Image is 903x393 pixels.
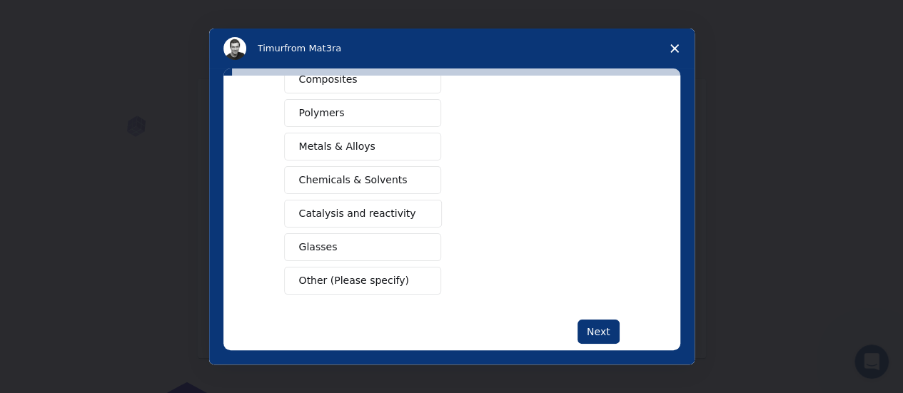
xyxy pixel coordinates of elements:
[284,267,441,295] button: Other (Please specify)
[284,99,441,127] button: Polymers
[284,166,441,194] button: Chemicals & Solvents
[299,72,358,87] span: Composites
[299,106,345,121] span: Polymers
[284,43,341,53] span: from Mat3ra
[284,200,443,228] button: Catalysis and reactivity
[299,173,408,188] span: Chemicals & Solvents
[284,66,441,93] button: Composites
[284,133,441,160] button: Metals & Alloys
[299,139,375,154] span: Metals & Alloys
[29,10,80,23] span: Support
[258,43,284,53] span: Timur
[223,37,246,60] img: Profile image for Timur
[299,206,416,221] span: Catalysis and reactivity
[655,29,695,68] span: Close survey
[284,233,441,261] button: Glasses
[299,273,409,288] span: Other (Please specify)
[577,320,620,344] button: Next
[299,240,338,255] span: Glasses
